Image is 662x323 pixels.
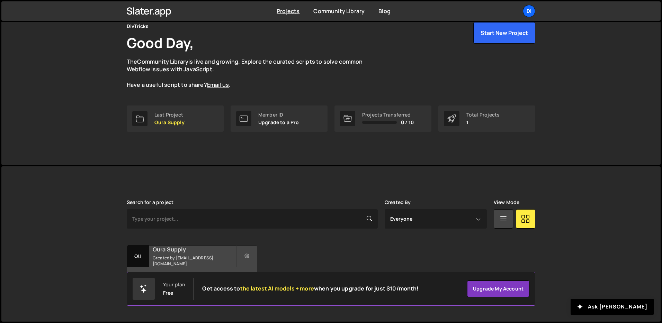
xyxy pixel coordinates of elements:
a: Blog [378,7,391,15]
label: View Mode [494,200,519,205]
div: Your plan [163,282,185,287]
div: Last Project [154,112,185,118]
div: Total Projects [466,112,500,118]
div: Projects Transferred [362,112,414,118]
div: Ou [127,246,149,267]
a: Ou Oura Supply Created by [EMAIL_ADDRESS][DOMAIN_NAME] 88 pages, last updated by [DATE] [127,245,257,288]
div: Free [163,290,173,296]
a: Projects [277,7,299,15]
a: Community Library [313,7,365,15]
label: Created By [385,200,411,205]
h2: Oura Supply [153,246,236,253]
a: Community Library [137,58,188,65]
a: Upgrade my account [467,280,529,297]
p: The is live and growing. Explore the curated scripts to solve common Webflow issues with JavaScri... [127,58,376,89]
h2: Get access to when you upgrade for just $10/month! [202,285,419,292]
div: 88 pages, last updated by [DATE] [127,267,257,288]
a: Last Project Oura Supply [127,105,224,132]
p: Oura Supply [154,120,185,125]
input: Type your project... [127,209,378,229]
button: Ask [PERSON_NAME] [571,299,654,315]
p: Upgrade to a Pro [258,120,299,125]
span: the latest AI models + more [240,285,314,292]
div: DivTricks [127,22,149,30]
label: Search for a project [127,200,173,205]
button: Start New Project [473,22,535,44]
small: Created by [EMAIL_ADDRESS][DOMAIN_NAME] [153,255,236,267]
div: Member ID [258,112,299,118]
h1: Good Day, [127,33,194,52]
a: Di [523,5,535,17]
p: 1 [466,120,500,125]
span: 0 / 10 [401,120,414,125]
a: Email us [207,81,229,89]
